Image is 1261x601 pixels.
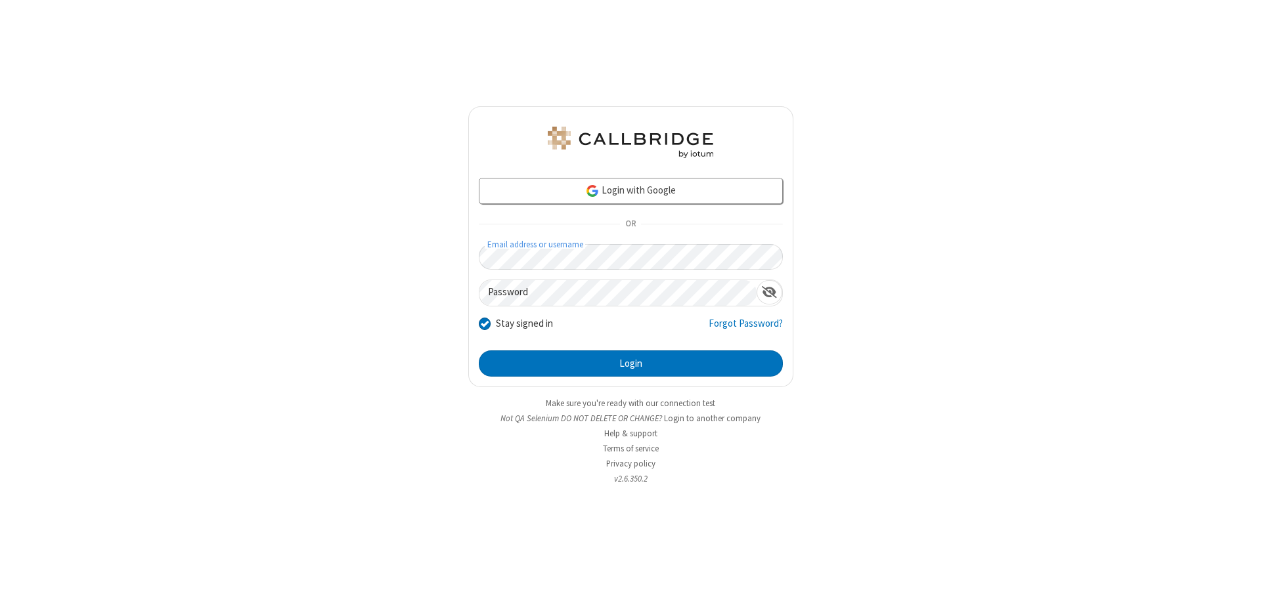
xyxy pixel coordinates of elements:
a: Forgot Password? [709,316,783,341]
a: Login with Google [479,178,783,204]
input: Email address or username [479,244,783,270]
iframe: Chat [1228,567,1251,592]
img: QA Selenium DO NOT DELETE OR CHANGE [545,127,716,158]
li: v2.6.350.2 [468,472,793,485]
a: Make sure you're ready with our connection test [546,398,715,409]
label: Stay signed in [496,316,553,331]
li: Not QA Selenium DO NOT DELETE OR CHANGE? [468,412,793,425]
a: Privacy policy [606,458,655,469]
div: Show password [757,280,782,304]
button: Login [479,350,783,377]
a: Help & support [604,428,657,439]
span: OR [620,215,641,234]
img: google-icon.png [585,184,600,198]
a: Terms of service [603,443,659,454]
button: Login to another company [664,412,761,425]
input: Password [479,280,757,306]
